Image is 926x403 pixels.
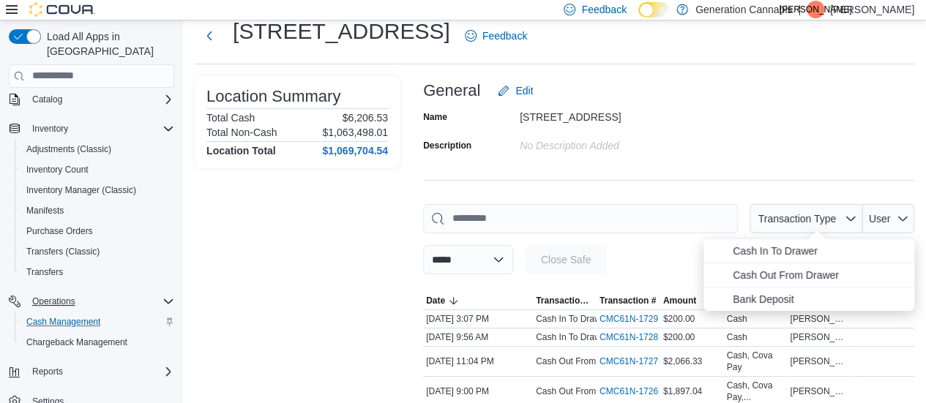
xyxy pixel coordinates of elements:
[20,243,105,260] a: Transfers (Classic)
[423,292,533,309] button: Date
[322,145,388,157] h4: $1,069,704.54
[600,355,670,367] a: CMC61N-1727External link
[26,91,68,108] button: Catalog
[26,266,63,278] span: Transfers
[663,313,695,325] span: $200.00
[600,385,670,397] a: CMC61N-1726External link
[20,161,94,178] a: Inventory Count
[862,204,914,233] button: User
[26,205,64,216] span: Manifests
[15,332,180,353] button: Chargeback Management
[20,263,174,281] span: Transfers
[750,204,862,233] button: Transaction Type
[581,2,626,17] span: Feedback
[3,89,180,110] button: Catalog
[423,310,533,328] div: [DATE] 3:07 PM
[663,331,695,343] span: $200.00
[733,242,906,260] span: Cash In To Drawer
[536,331,645,343] p: Cash In To Drawer (Cash 1)
[20,161,174,178] span: Inventory Count
[206,112,255,124] h6: Total Cash
[41,29,174,59] span: Load All Apps in [GEOGRAPHIC_DATA]
[695,1,792,18] p: Generation Cannabis
[20,263,69,281] a: Transfers
[703,287,914,311] li: Bank Deposit
[32,123,68,135] span: Inventory
[638,2,669,18] input: Dark Mode
[726,331,747,343] div: Cash
[423,204,738,233] input: This is a search bar. As you type, the results lower in the page will automatically filter.
[20,243,174,260] span: Transfers (Classic)
[15,312,180,332] button: Cash Management
[660,292,724,309] button: Amount
[20,181,174,199] span: Inventory Manager (Classic)
[869,213,891,225] span: User
[322,127,388,138] p: $1,063,498.01
[703,239,914,311] ul: Transaction Type
[482,29,527,43] span: Feedback
[15,200,180,221] button: Manifests
[663,355,702,367] span: $2,066.33
[423,82,480,99] h3: General
[520,105,716,123] div: [STREET_ADDRESS]
[423,111,447,123] label: Name
[20,181,142,199] a: Inventory Manager (Classic)
[29,2,95,17] img: Cova
[206,127,277,138] h6: Total Non-Cash
[663,295,696,306] span: Amount
[830,1,914,18] p: [PERSON_NAME]
[520,134,716,151] div: No Description added
[26,164,89,176] span: Inventory Count
[195,21,224,50] button: Next
[600,295,656,306] span: Transaction #
[26,363,69,380] button: Reports
[20,140,117,158] a: Adjustments (Classic)
[525,245,607,274] button: Close Safe
[32,295,75,307] span: Operations
[3,361,180,382] button: Reports
[26,184,136,196] span: Inventory Manager (Classic)
[15,159,180,180] button: Inventory Count
[536,313,645,325] p: Cash In To Drawer (Cash 2)
[492,76,539,105] button: Edit
[26,143,111,155] span: Adjustments (Classic)
[600,331,670,343] a: CMC61N-1728External link
[790,385,848,397] span: [PERSON_NAME]
[726,380,784,403] div: Cash, Cova Pay,...
[26,120,74,138] button: Inventory
[15,262,180,282] button: Transfers
[536,355,662,367] p: Cash Out From Drawer (Cash 2)
[20,202,70,219] a: Manifests
[515,83,533,98] span: Edit
[790,331,848,343] span: [PERSON_NAME]
[733,266,906,284] span: Cash Out From Drawer
[26,246,100,257] span: Transfers (Classic)
[15,180,180,200] button: Inventory Manager (Classic)
[206,88,340,105] h3: Location Summary
[26,363,174,380] span: Reports
[32,366,63,377] span: Reports
[790,355,848,367] span: [PERSON_NAME]
[726,313,747,325] div: Cash
[703,239,914,263] li: Cash In To Drawer
[533,292,597,309] button: Transaction Type
[20,202,174,219] span: Manifests
[15,241,180,262] button: Transfers (Classic)
[26,120,174,138] span: Inventory
[343,112,388,124] p: $6,206.53
[733,290,906,308] span: Bank Deposit
[597,292,660,309] button: Transaction #
[423,383,533,400] div: [DATE] 9:00 PM
[20,334,133,351] a: Chargeback Management
[20,222,99,240] a: Purchase Orders
[26,225,93,237] span: Purchase Orders
[20,313,106,331] a: Cash Management
[206,145,276,157] h4: Location Total
[26,91,174,108] span: Catalog
[20,334,174,351] span: Chargeback Management
[536,385,662,397] p: Cash Out From Drawer (Cash 1)
[32,94,62,105] span: Catalog
[15,139,180,159] button: Adjustments (Classic)
[26,293,81,310] button: Operations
